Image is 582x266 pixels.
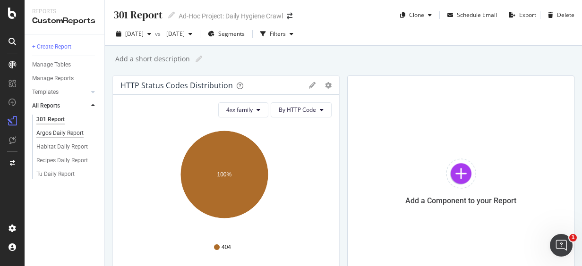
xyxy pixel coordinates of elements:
[325,82,332,89] div: gear
[396,8,436,23] button: Clone
[550,234,573,257] iframe: Intercom live chat
[168,12,175,18] i: Edit report name
[36,169,75,179] div: Tu Daily Report
[218,30,245,38] span: Segments
[287,13,292,19] div: arrow-right-arrow-left
[218,102,268,117] button: 4xx family
[120,125,328,234] svg: A chart.
[36,115,65,125] div: 301 Report
[196,56,202,62] i: Edit report name
[505,8,536,23] button: Export
[257,26,297,42] button: Filters
[409,11,424,19] div: Clone
[163,30,185,38] span: 2025 Jul. 29th
[32,42,98,52] a: + Create Report
[32,74,98,83] a: Manage Reports
[32,101,88,111] a: All Reports
[222,243,231,251] span: 404
[519,11,536,19] div: Export
[179,11,283,21] div: Ad-Hoc Project: Daily Hygiene Crawl
[112,8,163,22] div: 301 Report
[163,26,196,42] button: [DATE]
[457,11,497,19] div: Schedule Email
[32,60,71,70] div: Manage Tables
[36,156,98,166] a: Recipes Daily Report
[32,42,71,52] div: + Create Report
[36,169,98,179] a: Tu Daily Report
[270,30,286,38] div: Filters
[204,26,248,42] button: Segments
[120,81,233,90] div: HTTP Status Codes Distribution
[557,11,574,19] div: Delete
[36,128,98,138] a: Argos Daily Report
[279,106,316,114] span: By HTTP Code
[114,54,190,64] div: Add a short description
[36,128,84,138] div: Argos Daily Report
[217,171,232,178] text: 100%
[226,106,253,114] span: 4xx family
[125,30,144,38] span: 2025 Aug. 26th
[36,156,88,166] div: Recipes Daily Report
[32,74,74,83] div: Manage Reports
[36,142,88,152] div: Habitat Daily Report
[36,142,98,152] a: Habitat Daily Report
[32,101,60,111] div: All Reports
[544,8,574,23] button: Delete
[405,196,516,205] div: Add a Component to your Report
[32,87,88,97] a: Templates
[569,234,577,241] span: 1
[155,30,163,38] span: vs
[32,16,97,26] div: CustomReports
[32,87,59,97] div: Templates
[444,8,497,23] button: Schedule Email
[271,102,332,117] button: By HTTP Code
[32,8,97,16] div: Reports
[112,26,155,42] button: [DATE]
[36,115,98,125] a: 301 Report
[32,60,98,70] a: Manage Tables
